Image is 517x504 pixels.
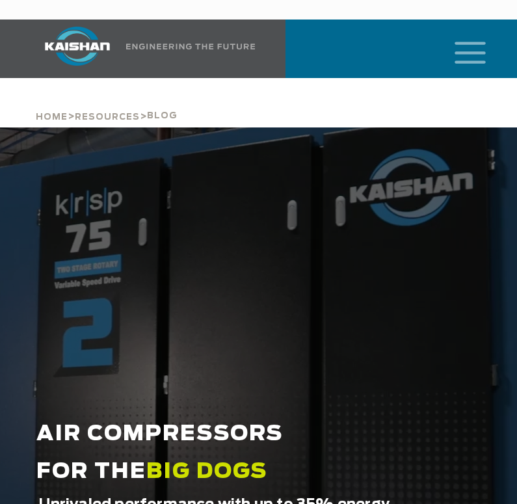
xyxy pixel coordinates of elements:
a: Home [36,111,68,122]
span: Home [36,113,68,122]
img: Engineering the future [126,44,255,49]
a: Kaishan USA [29,20,256,78]
span: Resources [75,113,140,122]
a: Resources [75,111,140,122]
span: BIG DOGS [146,461,267,482]
span: Blog [147,112,178,120]
a: mobile menu [449,38,471,60]
img: kaishan logo [29,27,126,66]
div: > > [36,78,178,127]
